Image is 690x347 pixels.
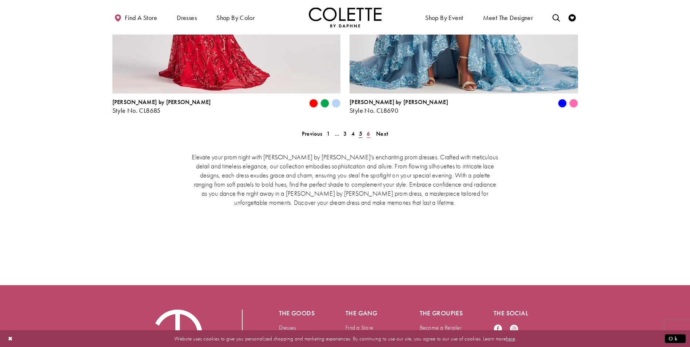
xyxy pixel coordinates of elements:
[665,334,686,343] button: Submit Dialog
[177,14,197,21] span: Dresses
[374,128,390,139] a: Next Page
[367,130,370,137] span: 6
[567,7,578,27] a: Check Wishlist
[309,99,318,108] i: Red
[175,7,199,27] span: Dresses
[125,14,157,21] span: Find a store
[332,99,340,108] i: Periwinkle
[216,14,255,21] span: Shop by color
[112,7,159,27] a: Find a store
[320,99,329,108] i: Emerald
[346,310,391,317] h5: The gang
[279,324,296,331] a: Dresses
[423,7,465,27] span: Shop By Event
[346,324,373,331] a: Find a Store
[351,130,355,137] span: 4
[324,128,332,139] a: 1
[335,130,339,137] span: ...
[376,130,388,137] span: Next
[551,7,562,27] a: Toggle search
[309,7,382,27] a: Visit Home Page
[343,130,347,137] span: 3
[300,128,324,139] a: Prev Page
[494,310,539,317] h5: The social
[420,310,465,317] h5: The groupies
[558,99,567,108] i: Blue
[279,310,317,317] h5: The goods
[112,99,211,114] div: Colette by Daphne Style No. CL8685
[52,334,638,343] p: Website uses cookies to give you personalized shopping and marketing experiences. By continuing t...
[510,324,518,334] a: Visit our Instagram - Opens in new tab
[332,128,342,139] a: ...
[420,324,462,331] a: Become a Retailer
[309,7,382,27] img: Colette by Daphne
[364,128,372,139] a: 6
[357,128,364,139] span: Current page
[425,14,463,21] span: Shop By Event
[350,98,448,106] span: [PERSON_NAME] by [PERSON_NAME]
[191,152,500,207] p: Elevate your prom night with [PERSON_NAME] by [PERSON_NAME]'s enchanting prom dresses. Crafted wi...
[302,130,322,137] span: Previous
[359,130,362,137] span: 5
[494,324,502,334] a: Visit our Facebook - Opens in new tab
[341,128,349,139] a: 3
[481,7,535,27] a: Meet the designer
[215,7,256,27] span: Shop by color
[506,335,515,342] a: here
[327,130,330,137] span: 1
[349,128,357,139] a: 4
[112,106,161,115] span: Style No. CL8685
[569,99,578,108] i: Pink
[112,98,211,106] span: [PERSON_NAME] by [PERSON_NAME]
[483,14,533,21] span: Meet the designer
[350,106,398,115] span: Style No. CL8690
[4,332,17,345] button: Close Dialog
[350,99,448,114] div: Colette by Daphne Style No. CL8690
